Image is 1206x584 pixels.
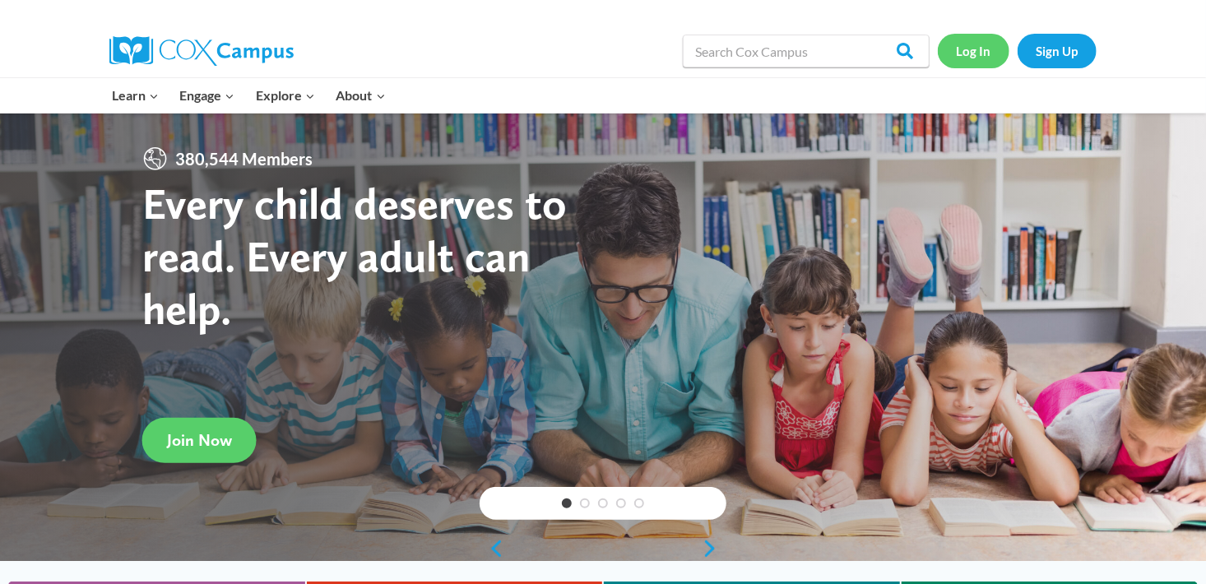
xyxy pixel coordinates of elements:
a: Log In [938,34,1009,67]
button: Child menu of Engage [169,78,246,113]
a: 1 [562,498,572,508]
button: Child menu of Learn [101,78,169,113]
a: 5 [634,498,644,508]
strong: Every child deserves to read. Every adult can help. [142,177,567,334]
a: 2 [580,498,590,508]
div: content slider buttons [480,532,726,565]
a: 3 [598,498,608,508]
nav: Secondary Navigation [938,34,1097,67]
input: Search Cox Campus [683,35,930,67]
a: next [702,539,726,559]
span: 380,544 Members [169,146,319,172]
span: Join Now [167,430,232,450]
button: Child menu of About [326,78,397,113]
button: Child menu of Explore [245,78,326,113]
a: Sign Up [1018,34,1097,67]
a: previous [480,539,504,559]
nav: Primary Navigation [101,78,396,113]
a: Join Now [142,418,257,463]
img: Cox Campus [109,36,294,66]
a: 4 [616,498,626,508]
